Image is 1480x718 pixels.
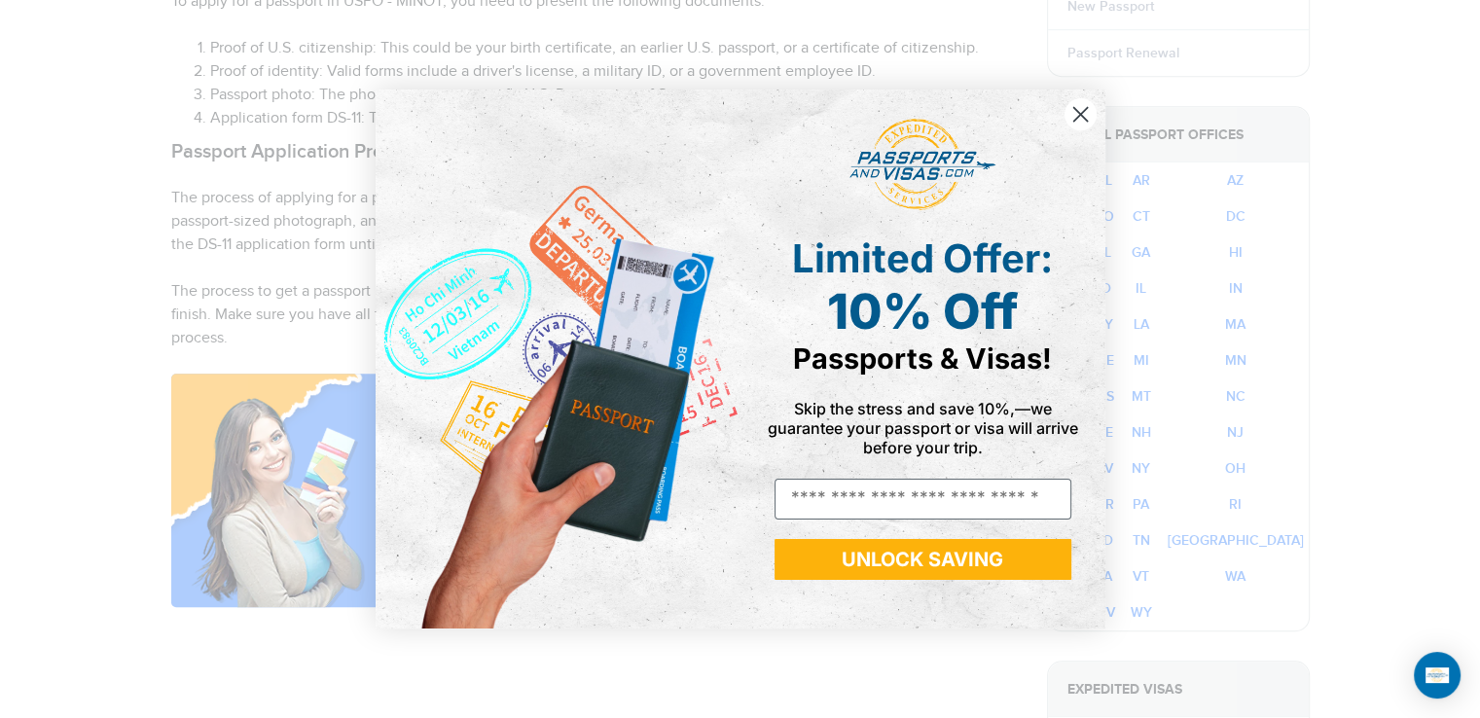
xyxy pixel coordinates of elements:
span: Limited Offer: [792,234,1053,282]
span: 10% Off [827,282,1018,341]
button: Close dialog [1064,97,1098,131]
span: Passports & Visas! [793,341,1052,376]
span: Skip the stress and save 10%,—we guarantee your passport or visa will arrive before your trip. [768,399,1078,457]
div: Open Intercom Messenger [1414,652,1461,699]
button: UNLOCK SAVING [775,539,1071,580]
img: de9cda0d-0715-46ca-9a25-073762a91ba7.png [376,90,740,628]
img: passports and visas [849,119,995,210]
